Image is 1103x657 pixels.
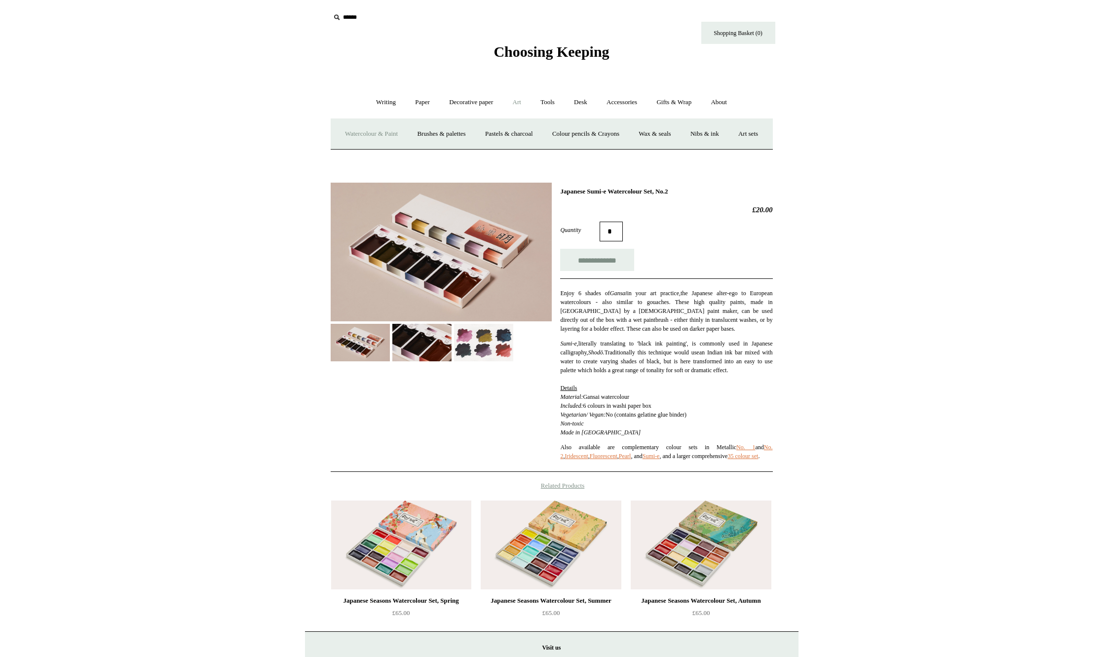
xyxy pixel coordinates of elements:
[682,121,728,147] a: Nibs & ink
[367,89,405,116] a: Writing
[481,595,621,635] a: Japanese Seasons Watercolour Set, Summer £65.00
[504,89,530,116] a: Art
[542,609,560,617] span: £65.00
[565,453,588,460] a: Iridescent
[560,290,609,297] span: Enjoy 6 shades of
[633,595,768,607] div: Japanese Seasons Watercolour Set, Autumn
[560,205,772,214] h2: £20.00
[481,501,621,589] img: Japanese Seasons Watercolour Set, Summer
[560,349,772,374] span: an Indian ink bar mixed with water to create varying shades of black, but is here transformed int...
[631,501,771,589] img: Japanese Seasons Watercolour Set, Autumn
[588,349,605,356] em: Shodō.
[692,609,710,617] span: £65.00
[560,385,577,391] span: Details
[630,121,680,147] a: Wax & seals
[542,644,561,651] strong: Visit us
[331,183,552,321] img: Japanese Sumi-e Watercolour Set, No.2
[440,89,502,116] a: Decorative paper
[331,501,471,589] a: Japanese Seasons Watercolour Set, Spring Japanese Seasons Watercolour Set, Spring
[392,609,410,617] span: £65.00
[305,482,799,490] h4: Related Products
[565,89,596,116] a: Desk
[627,290,679,297] span: in your art practice
[560,444,772,460] a: No. 2
[560,339,772,437] p: literally translating to 'black ink painting', is commonly used in Japanese calligraphy, Traditio...
[532,89,564,116] a: Tools
[560,340,578,347] em: Sumi-e,
[392,324,452,361] img: Japanese Sumi-e Watercolour Set, No.2
[560,226,600,234] label: Quantity
[560,443,772,461] p: Also available are complementary colour sets in Metallic and , , , , and , and a larger comprehen...
[647,89,700,116] a: Gifts & Wrap
[494,43,609,60] span: Choosing Keeping
[631,595,771,635] a: Japanese Seasons Watercolour Set, Autumn £65.00
[331,595,471,635] a: Japanese Seasons Watercolour Set, Spring £65.00
[560,420,641,436] em: Non-toxic Made in [GEOGRAPHIC_DATA]
[543,121,628,147] a: Colour pencils & Crayons
[560,290,772,332] span: the Japanese alter-ego to European watercolours - also similar to gouaches. These high quality pa...
[336,121,407,147] a: Watercolour & Paint
[631,501,771,589] a: Japanese Seasons Watercolour Set, Autumn Japanese Seasons Watercolour Set, Autumn
[331,324,390,361] img: Japanese Sumi-e Watercolour Set, No.2
[334,595,469,607] div: Japanese Seasons Watercolour Set, Spring
[590,453,617,460] a: Fluorescent
[560,393,583,400] em: Material:
[702,89,736,116] a: About
[481,501,621,589] a: Japanese Seasons Watercolour Set, Summer Japanese Seasons Watercolour Set, Summer
[483,595,618,607] div: Japanese Seasons Watercolour Set, Summer
[494,51,609,58] a: Choosing Keeping
[729,121,767,147] a: Art sets
[736,444,755,451] a: No. 1
[408,121,474,147] a: Brushes & palettes
[619,453,631,460] a: Pearl
[679,290,681,297] em: ,
[560,188,772,195] h1: Japanese Sumi-e Watercolour Set, No.2
[610,290,627,297] em: Gansai
[643,453,660,460] a: Sumi-e
[476,121,542,147] a: Pastels & charcoal
[560,402,583,409] em: Included:
[331,501,471,589] img: Japanese Seasons Watercolour Set, Spring
[598,89,646,116] a: Accessories
[406,89,439,116] a: Paper
[701,22,775,44] a: Shopping Basket (0)
[560,411,606,418] em: Vegetarian/ Vegan:
[454,324,513,361] img: Japanese Sumi-e Watercolour Set, No.2
[727,453,758,460] a: 35 colour set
